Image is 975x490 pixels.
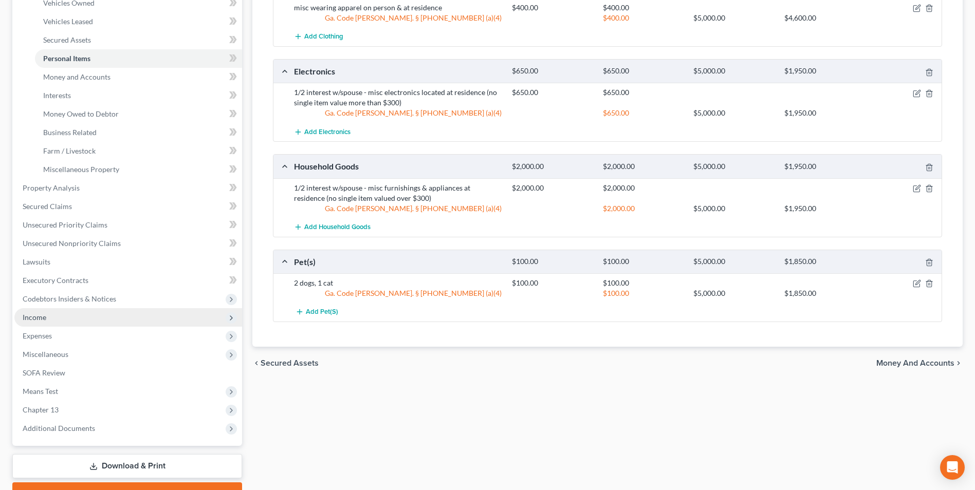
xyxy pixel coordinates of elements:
div: $1,950.00 [779,66,870,76]
div: $100.00 [598,288,689,298]
a: Money and Accounts [35,68,242,86]
button: Add Household Goods [294,218,371,237]
span: Executory Contracts [23,276,88,285]
span: Expenses [23,331,52,340]
div: $5,000.00 [688,257,779,267]
a: Business Related [35,123,242,142]
div: $5,000.00 [688,13,779,23]
div: $2,000.00 [598,162,689,172]
div: $2,000.00 [598,183,689,193]
button: chevron_left Secured Assets [252,359,319,367]
i: chevron_right [954,359,963,367]
span: Property Analysis [23,183,80,192]
div: $100.00 [507,257,598,267]
div: Household Goods [289,161,507,172]
div: $1,850.00 [779,288,870,298]
span: Add Pet(s) [306,308,338,316]
div: $650.00 [507,66,598,76]
div: $4,600.00 [779,13,870,23]
span: SOFA Review [23,368,65,377]
div: Ga. Code [PERSON_NAME]. § [PHONE_NUMBER] (a)(4) [289,13,507,23]
div: $650.00 [507,87,598,98]
button: Money and Accounts chevron_right [876,359,963,367]
div: 1/2 interest w/spouse - misc electronics located at residence (no single item value more than $300) [289,87,507,108]
a: Money Owed to Debtor [35,105,242,123]
span: Unsecured Priority Claims [23,220,107,229]
a: Miscellaneous Property [35,160,242,179]
div: Ga. Code [PERSON_NAME]. § [PHONE_NUMBER] (a)(4) [289,203,507,214]
div: $1,950.00 [779,108,870,118]
div: Open Intercom Messenger [940,455,965,480]
a: SOFA Review [14,364,242,382]
a: Property Analysis [14,179,242,197]
div: Electronics [289,66,507,77]
div: $100.00 [598,278,689,288]
div: Ga. Code [PERSON_NAME]. § [PHONE_NUMBER] (a)(4) [289,108,507,118]
a: Farm / Livestock [35,142,242,160]
span: Money and Accounts [876,359,954,367]
span: Chapter 13 [23,405,59,414]
span: Codebtors Insiders & Notices [23,294,116,303]
span: Income [23,313,46,322]
span: Interests [43,91,71,100]
div: 1/2 interest w/spouse - misc furnishings & appliances at residence (no single item valued over $300) [289,183,507,203]
button: Add Pet(s) [294,303,339,322]
div: $100.00 [507,278,598,288]
div: $5,000.00 [688,108,779,118]
span: Secured Assets [43,35,91,44]
span: Money and Accounts [43,72,111,81]
div: $1,950.00 [779,162,870,172]
span: Additional Documents [23,424,95,432]
div: Pet(s) [289,256,507,267]
a: Download & Print [12,454,242,478]
span: Farm / Livestock [43,146,96,155]
a: Interests [35,86,242,105]
div: $5,000.00 [688,66,779,76]
span: Secured Assets [261,359,319,367]
span: Lawsuits [23,257,50,266]
a: Secured Claims [14,197,242,216]
span: Money Owed to Debtor [43,109,119,118]
span: Vehicles Leased [43,17,93,26]
a: Personal Items [35,49,242,68]
div: $100.00 [598,257,689,267]
div: 2 dogs, 1 cat [289,278,507,288]
a: Unsecured Priority Claims [14,216,242,234]
div: $5,000.00 [688,162,779,172]
button: Add Electronics [294,122,351,141]
div: $1,950.00 [779,203,870,214]
div: misc wearing apparel on person & at residence [289,3,507,13]
span: Miscellaneous Property [43,165,119,174]
div: $5,000.00 [688,288,779,298]
span: Personal Items [43,54,90,63]
div: $650.00 [598,66,689,76]
div: $400.00 [598,3,689,13]
div: $400.00 [598,13,689,23]
span: Means Test [23,387,58,395]
div: $400.00 [507,3,598,13]
a: Secured Assets [35,31,242,49]
a: Lawsuits [14,253,242,271]
div: $2,000.00 [507,162,598,172]
span: Business Related [43,128,97,137]
span: Add Household Goods [304,223,371,231]
span: Add Electronics [304,128,351,136]
span: Add Clothing [304,33,343,41]
a: Executory Contracts [14,271,242,290]
span: Secured Claims [23,202,72,211]
button: Add Clothing [294,27,343,46]
span: Miscellaneous [23,350,68,359]
div: $2,000.00 [598,203,689,214]
div: Ga. Code [PERSON_NAME]. § [PHONE_NUMBER] (a)(4) [289,288,507,298]
div: $2,000.00 [507,183,598,193]
div: $5,000.00 [688,203,779,214]
div: $1,850.00 [779,257,870,267]
i: chevron_left [252,359,261,367]
div: $650.00 [598,87,689,98]
a: Vehicles Leased [35,12,242,31]
div: $650.00 [598,108,689,118]
a: Unsecured Nonpriority Claims [14,234,242,253]
span: Unsecured Nonpriority Claims [23,239,121,248]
